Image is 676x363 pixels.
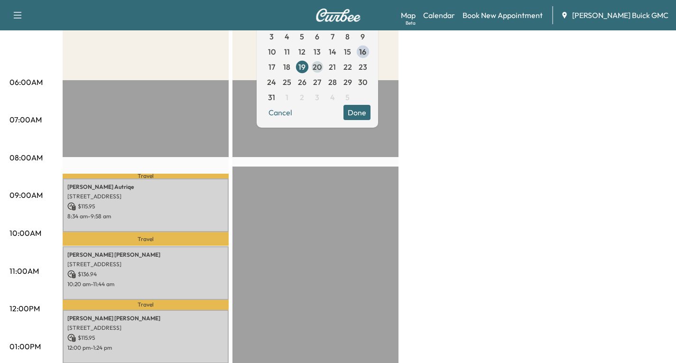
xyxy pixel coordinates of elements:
p: $ 115.95 [67,334,224,342]
span: 16 [359,46,366,57]
span: 12 [298,46,306,57]
p: 08:00AM [9,152,43,163]
span: 29 [343,76,352,88]
span: 1 [286,92,288,103]
p: [PERSON_NAME] Autriqe [67,183,224,191]
span: 18 [283,61,290,73]
button: Cancel [264,105,296,120]
span: 20 [313,61,322,73]
p: 07:00AM [9,114,42,125]
p: Travel [63,232,229,246]
p: 10:00AM [9,227,41,239]
p: 12:00PM [9,303,40,314]
span: 8 [345,31,350,42]
span: 31 [268,92,275,103]
div: Beta [406,19,416,27]
span: 28 [328,76,337,88]
p: 09:00AM [9,189,43,201]
p: 10:20 am - 11:44 am [67,280,224,288]
a: MapBeta [401,9,416,21]
button: Done [343,105,370,120]
span: 23 [359,61,367,73]
p: 06:00AM [9,76,43,88]
p: [PERSON_NAME] [PERSON_NAME] [67,251,224,259]
a: Book New Appointment [463,9,543,21]
img: Curbee Logo [315,9,361,22]
p: $ 136.94 [67,270,224,279]
span: 26 [298,76,306,88]
span: 25 [283,76,291,88]
span: 7 [331,31,334,42]
p: [STREET_ADDRESS] [67,324,224,332]
p: 01:00PM [9,341,41,352]
span: 4 [285,31,289,42]
span: 5 [345,92,350,103]
span: 11 [284,46,290,57]
span: 15 [344,46,351,57]
p: Travel [63,300,229,310]
span: 24 [267,76,276,88]
span: 30 [358,76,367,88]
span: [PERSON_NAME] Buick GMC [572,9,668,21]
p: 11:00AM [9,265,39,277]
span: 3 [315,92,319,103]
span: 5 [300,31,304,42]
p: [STREET_ADDRESS] [67,193,224,200]
span: 14 [329,46,336,57]
span: 13 [314,46,321,57]
p: Travel [63,174,229,178]
span: 21 [329,61,336,73]
a: Calendar [423,9,455,21]
p: $ 115.95 [67,202,224,211]
span: 22 [343,61,352,73]
p: [STREET_ADDRESS] [67,261,224,268]
p: 12:00 pm - 1:24 pm [67,344,224,352]
span: 4 [330,92,335,103]
span: 19 [298,61,306,73]
span: 27 [313,76,321,88]
span: 17 [269,61,275,73]
p: [PERSON_NAME] [PERSON_NAME] [67,315,224,322]
span: 6 [315,31,319,42]
span: 3 [269,31,274,42]
span: 9 [361,31,365,42]
p: 8:34 am - 9:58 am [67,213,224,220]
span: 2 [300,92,304,103]
span: 10 [268,46,276,57]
